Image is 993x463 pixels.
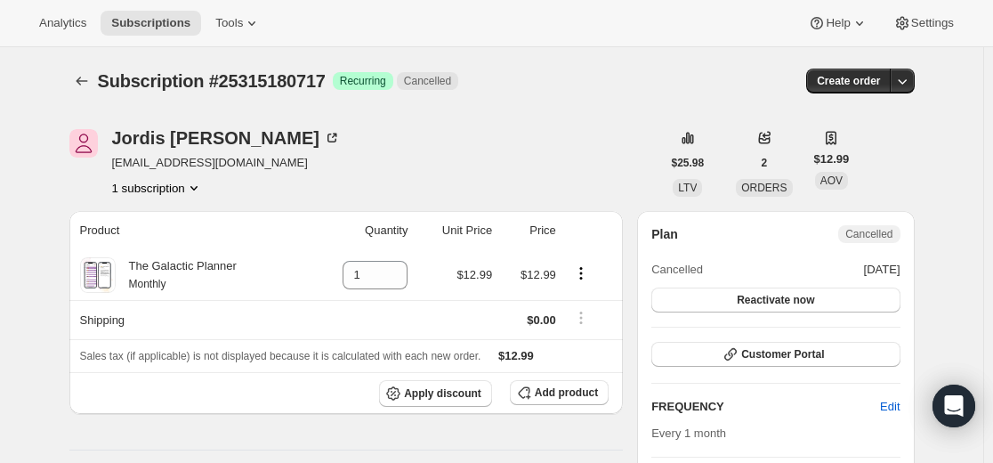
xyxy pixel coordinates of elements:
span: $12.99 [498,349,534,362]
span: Settings [911,16,954,30]
span: Every 1 month [651,426,726,440]
span: Sales tax (if applicable) is not displayed because it is calculated with each new order. [80,350,481,362]
button: Create order [806,69,891,93]
button: 2 [751,150,779,175]
span: $12.99 [456,268,492,281]
span: Apply discount [404,386,481,401]
button: $25.98 [661,150,715,175]
span: Help [826,16,850,30]
th: Unit Price [413,211,497,250]
span: Add product [535,386,598,400]
span: Reactivate now [737,293,814,307]
span: ORDERS [741,182,787,194]
span: Subscription #25315180717 [98,71,326,91]
span: Tools [215,16,243,30]
img: product img [82,257,113,293]
button: Product actions [567,264,595,283]
button: Reactivate now [651,288,900,313]
span: AOV [820,175,843,187]
span: Analytics [39,16,86,30]
span: Edit [880,398,900,416]
button: Tools [205,11,271,36]
span: Recurring [340,74,386,88]
span: Cancelled [404,74,451,88]
th: Quantity [309,211,414,250]
div: Jordis [PERSON_NAME] [112,129,341,147]
button: Help [797,11,878,36]
span: Cancelled [845,227,892,241]
span: [DATE] [864,261,900,279]
span: Customer Portal [741,347,824,361]
div: Open Intercom Messenger [932,385,975,427]
span: 2 [762,156,768,170]
button: Shipping actions [567,308,595,328]
h2: Plan [651,225,678,243]
span: Create order [817,74,880,88]
th: Product [69,211,309,250]
button: Settings [883,11,965,36]
div: The Galactic Planner [116,257,237,293]
small: Monthly [129,278,166,290]
span: Jordis McEwen [69,129,98,158]
button: Edit [869,393,910,421]
button: Customer Portal [651,342,900,367]
span: $25.98 [672,156,705,170]
span: [EMAIL_ADDRESS][DOMAIN_NAME] [112,154,341,172]
h2: FREQUENCY [651,398,880,416]
th: Price [497,211,561,250]
span: Subscriptions [111,16,190,30]
button: Subscriptions [69,69,94,93]
button: Add product [510,380,609,405]
th: Shipping [69,300,309,339]
button: Product actions [112,179,203,197]
span: LTV [678,182,697,194]
span: Cancelled [651,261,703,279]
button: Analytics [28,11,97,36]
span: $12.99 [814,150,850,168]
button: Apply discount [379,380,492,407]
span: $12.99 [521,268,556,281]
button: Subscriptions [101,11,201,36]
span: $0.00 [527,313,556,327]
